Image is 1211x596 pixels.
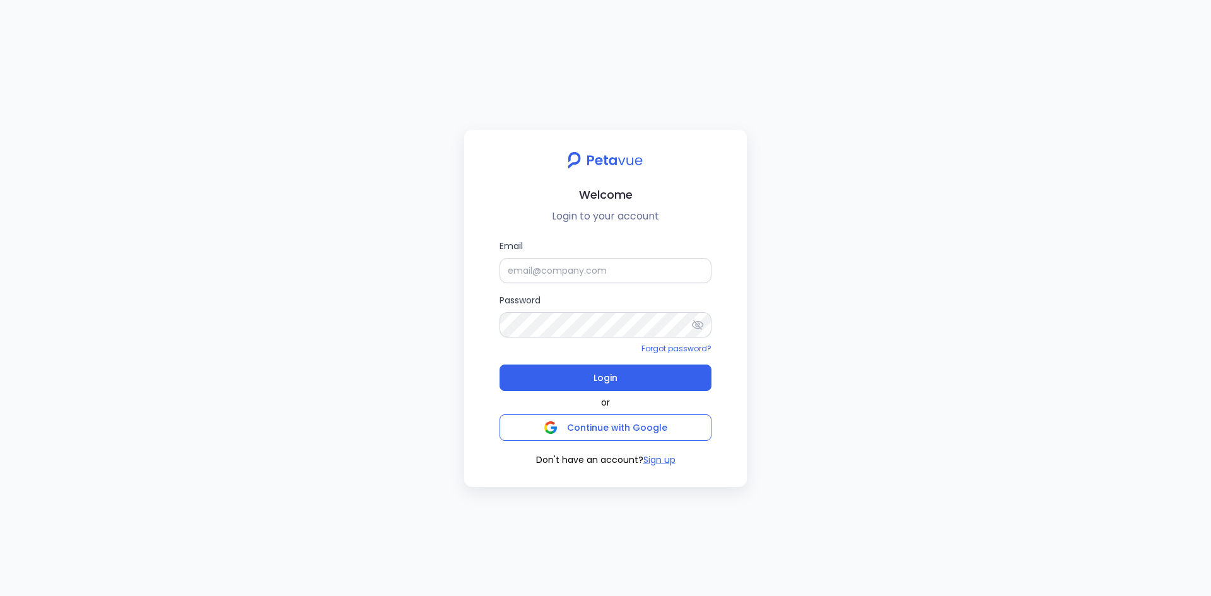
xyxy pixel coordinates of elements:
h2: Welcome [474,185,737,204]
p: Login to your account [474,209,737,224]
input: Email [500,258,711,283]
span: Don't have an account? [536,453,643,467]
label: Email [500,239,711,283]
button: Login [500,365,711,391]
span: Continue with Google [567,421,667,434]
button: Sign up [643,453,676,467]
span: or [601,396,610,409]
button: Continue with Google [500,414,711,441]
input: Password [500,312,711,337]
span: Login [594,369,617,387]
a: Forgot password? [641,343,711,354]
label: Password [500,293,711,337]
img: petavue logo [559,145,651,175]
